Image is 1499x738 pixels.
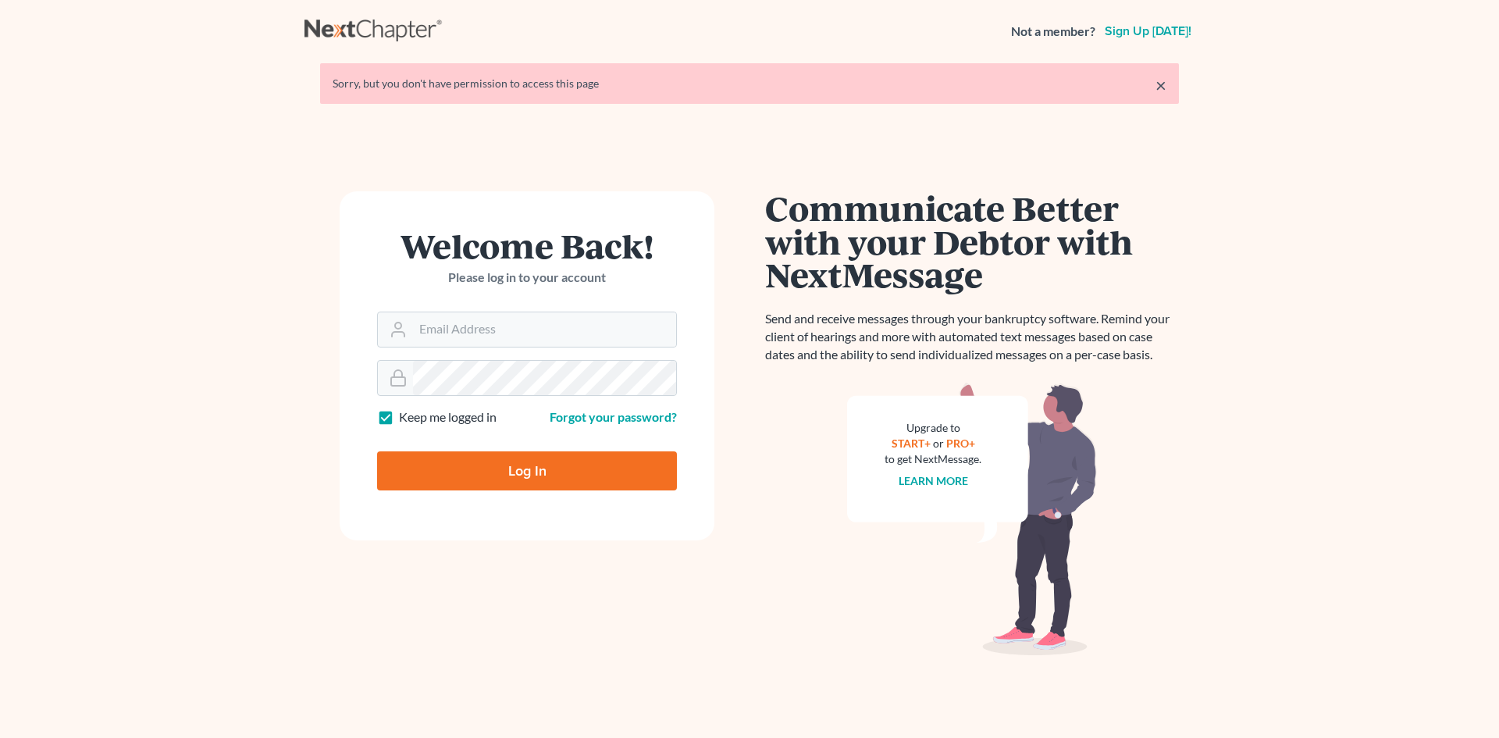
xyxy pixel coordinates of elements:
h1: Communicate Better with your Debtor with NextMessage [765,191,1179,291]
a: × [1155,76,1166,94]
strong: Not a member? [1011,23,1095,41]
p: Please log in to your account [377,269,677,287]
h1: Welcome Back! [377,229,677,262]
div: to get NextMessage. [885,451,981,467]
input: Log In [377,451,677,490]
a: Sign up [DATE]! [1102,25,1195,37]
p: Send and receive messages through your bankruptcy software. Remind your client of hearings and mo... [765,310,1179,364]
input: Email Address [413,312,676,347]
a: Forgot your password? [550,409,677,424]
label: Keep me logged in [399,408,497,426]
a: Learn more [899,474,968,487]
a: PRO+ [946,437,975,450]
span: or [933,437,944,450]
div: Sorry, but you don't have permission to access this page [333,76,1166,91]
img: nextmessage_bg-59042aed3d76b12b5cd301f8e5b87938c9018125f34e5fa2b7a6b67550977c72.svg [847,383,1097,656]
div: Upgrade to [885,420,981,436]
a: START+ [892,437,931,450]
